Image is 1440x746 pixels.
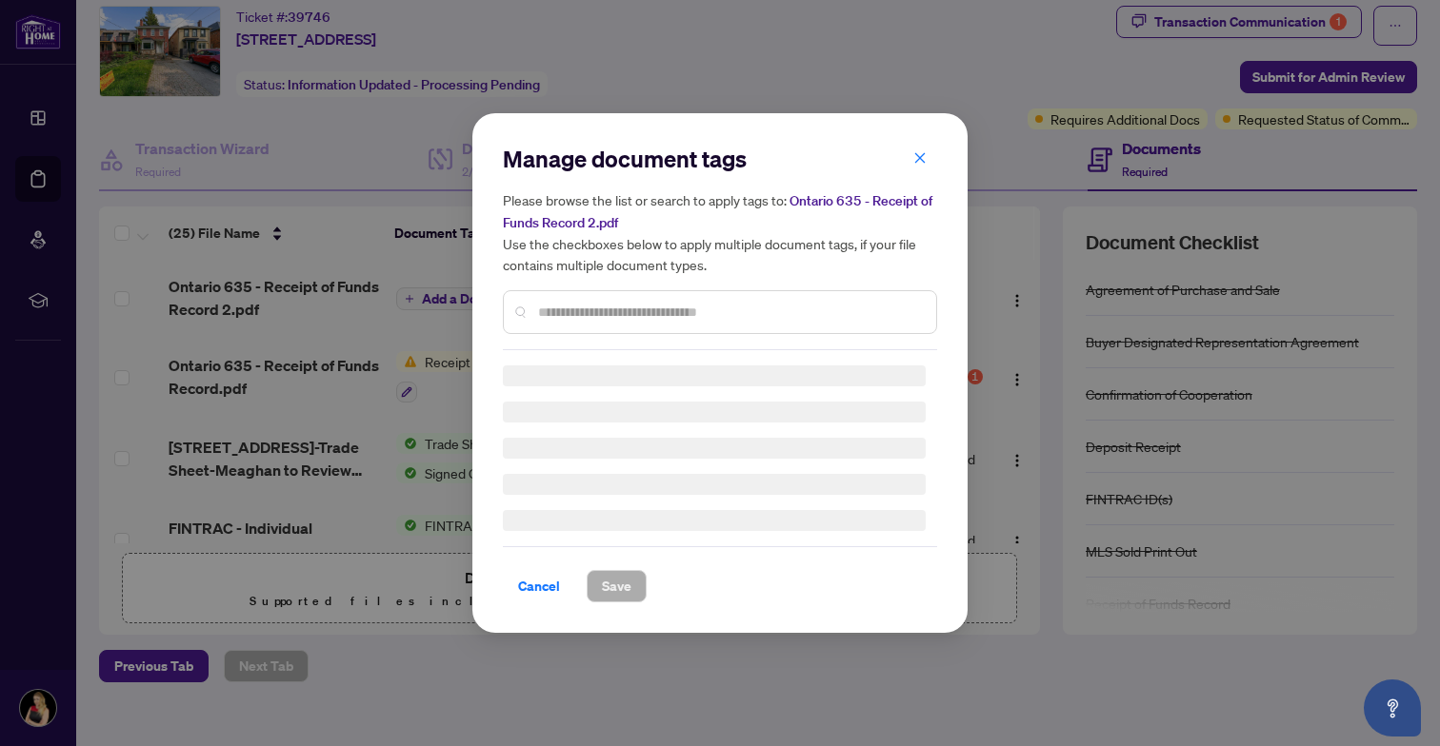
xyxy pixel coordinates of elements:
[587,570,647,602] button: Save
[503,189,937,275] h5: Please browse the list or search to apply tags to: Use the checkboxes below to apply multiple doc...
[503,570,575,602] button: Cancel
[518,571,560,601] span: Cancel
[503,144,937,174] h2: Manage document tags
[1364,679,1421,736] button: Open asap
[913,151,927,165] span: close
